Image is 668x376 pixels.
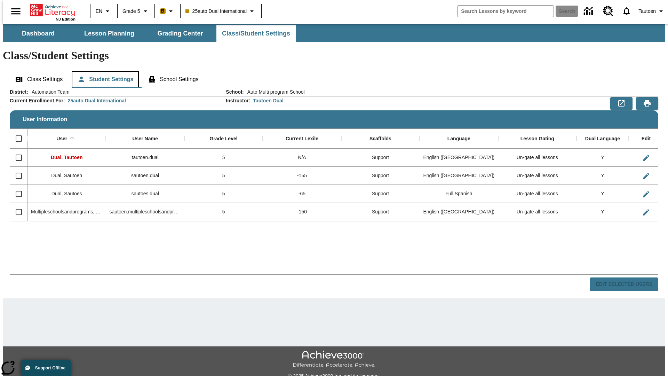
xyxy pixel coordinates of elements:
[498,185,576,203] div: Un-gate all lessons
[580,2,599,21] a: Data Center
[184,203,263,221] div: 5
[263,203,341,221] div: -150
[369,136,391,142] div: Scaffolds
[161,7,165,15] span: B
[6,1,26,22] button: Open side menu
[68,97,126,104] div: 25auto Dual International
[10,88,658,291] div: User Information
[157,5,178,17] button: Boost Class color is peach. Change class color
[420,185,498,203] div: Full Spanish
[142,71,204,88] button: School Settings
[3,24,665,42] div: SubNavbar
[447,136,470,142] div: Language
[184,185,263,203] div: 5
[420,203,498,221] div: English (US)
[122,8,140,15] span: Grade 5
[120,5,152,17] button: Grade: Grade 5, Select a grade
[184,167,263,185] div: 5
[106,203,184,221] div: sautoen.multipleschoolsandprograms
[585,136,620,142] div: Dual Language
[498,203,576,221] div: Un-gate all lessons
[341,203,420,221] div: Support
[96,8,102,15] span: EN
[639,187,653,201] button: Edit User
[106,185,184,203] div: sautoes.dual
[226,98,250,104] h2: Instructor :
[72,71,139,88] button: Student Settings
[74,25,144,42] button: Lesson Planning
[84,30,134,38] span: Lesson Planning
[30,2,75,21] div: Home
[185,8,247,15] span: 25auto Dual International
[51,191,82,196] span: Dual, Sautoes
[56,17,75,21] span: NJ Edition
[576,203,629,221] div: Y
[31,209,114,214] span: Multipleschoolsandprograms, Sautoen
[610,97,633,110] button: Export to CSV
[638,8,656,15] span: Tautoen
[341,149,420,167] div: Support
[3,25,296,42] div: SubNavbar
[184,149,263,167] div: 5
[106,149,184,167] div: tautoen.dual
[35,366,65,370] span: Support Offline
[51,155,83,160] span: Dual, Tautoen
[183,5,259,17] button: Class: 25auto Dual International, Select your class
[420,167,498,185] div: English (US)
[10,98,65,104] h2: Current Enrollment For :
[93,5,115,17] button: Language: EN, Select a language
[498,167,576,185] div: Un-gate all lessons
[286,136,318,142] div: Current Lexile
[576,167,629,185] div: Y
[145,25,215,42] button: Grading Center
[3,49,665,62] h1: Class/Student Settings
[639,169,653,183] button: Edit User
[639,151,653,165] button: Edit User
[56,136,67,142] div: User
[639,205,653,219] button: Edit User
[263,185,341,203] div: -65
[51,173,82,178] span: Dual, Sautoen
[576,185,629,203] div: Y
[293,351,375,368] img: Achieve3000 Differentiate Accelerate Achieve
[636,5,668,17] button: Profile/Settings
[28,88,70,95] span: Automation Team
[263,149,341,167] div: N/A
[30,3,75,17] a: Home
[106,167,184,185] div: sautoen.dual
[618,2,636,20] a: Notifications
[520,136,554,142] div: Lesson Gating
[263,167,341,185] div: -155
[209,136,237,142] div: Grade Level
[420,149,498,167] div: English (US)
[599,2,618,21] a: Resource Center, Will open in new tab
[244,88,305,95] span: Auto Multi program School
[498,149,576,167] div: Un-gate all lessons
[226,89,244,95] h2: School :
[636,97,658,110] button: Print Preview
[341,167,420,185] div: Support
[341,185,420,203] div: Support
[133,136,158,142] div: User Name
[10,89,28,95] h2: District :
[22,30,55,38] span: Dashboard
[253,97,284,104] div: Tautoen Dual
[23,116,67,123] span: User Information
[216,25,296,42] button: Class/Student Settings
[458,6,554,17] input: search field
[576,149,629,167] div: Y
[21,360,71,376] button: Support Offline
[222,30,290,38] span: Class/Student Settings
[10,71,658,88] div: Class/Student Settings
[10,71,68,88] button: Class Settings
[642,136,651,142] div: Edit
[157,30,203,38] span: Grading Center
[3,25,73,42] button: Dashboard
